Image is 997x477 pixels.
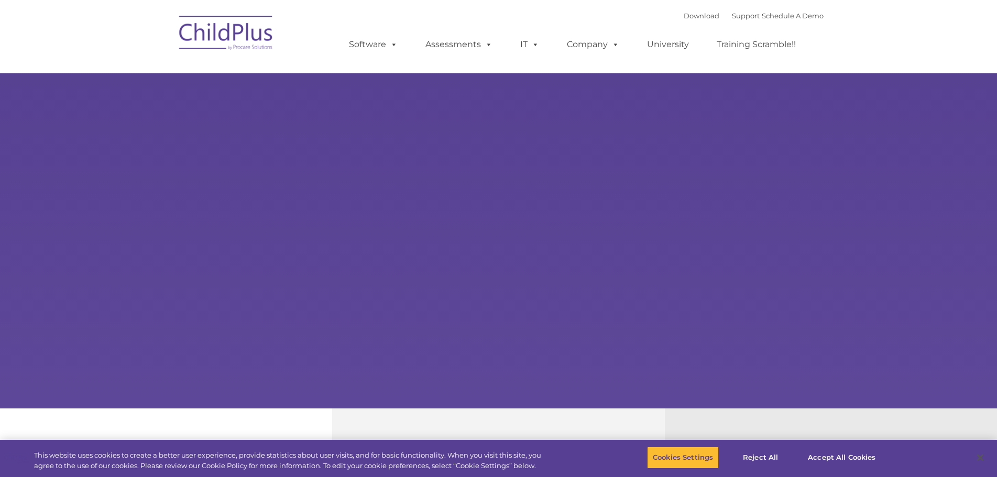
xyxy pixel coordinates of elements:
a: Software [338,34,408,55]
a: Assessments [415,34,503,55]
a: University [637,34,699,55]
font: | [684,12,824,20]
div: This website uses cookies to create a better user experience, provide statistics about user visit... [34,450,549,471]
button: Accept All Cookies [802,447,881,469]
a: Support [732,12,760,20]
a: Training Scramble!! [706,34,806,55]
button: Reject All [728,447,793,469]
button: Cookies Settings [647,447,719,469]
button: Close [969,446,992,469]
a: IT [510,34,550,55]
a: Download [684,12,719,20]
a: Schedule A Demo [762,12,824,20]
a: Company [556,34,630,55]
img: ChildPlus by Procare Solutions [174,8,279,61]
